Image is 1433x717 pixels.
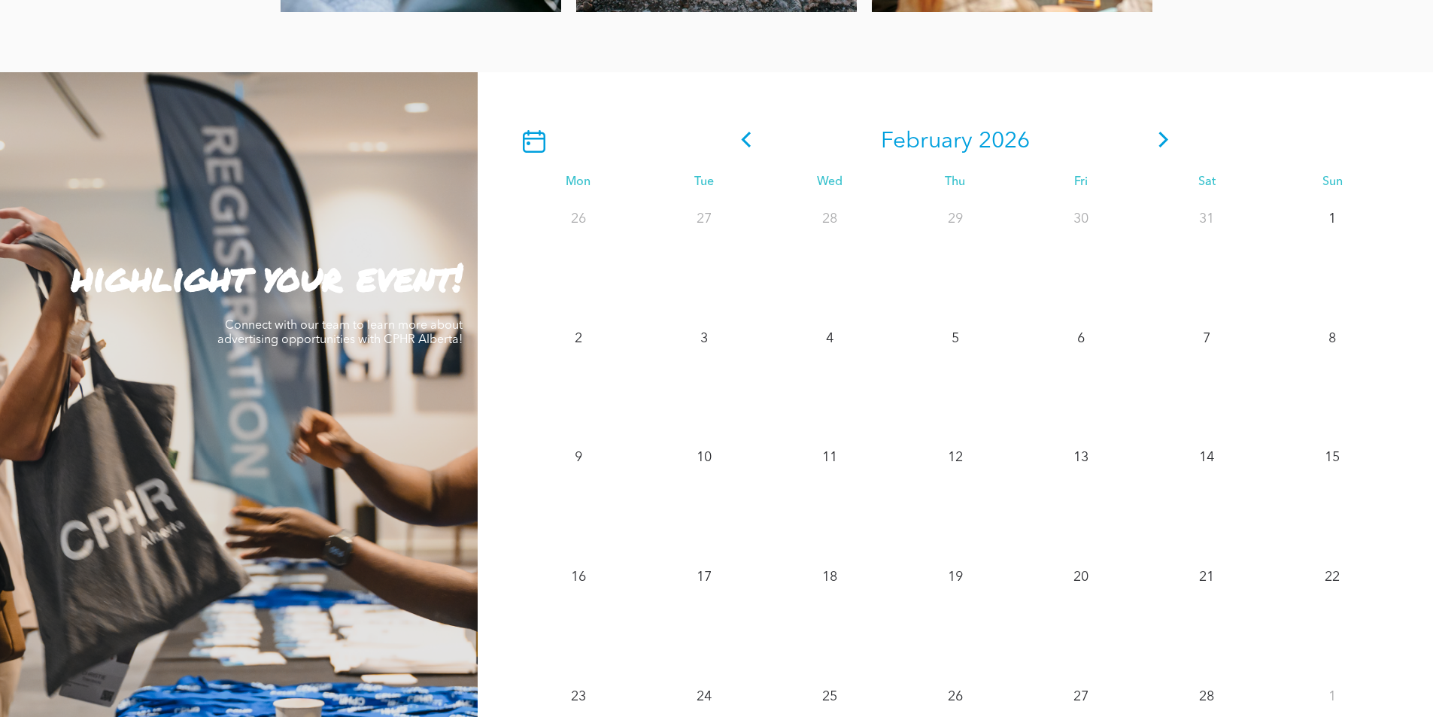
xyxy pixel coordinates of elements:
div: Thu [892,175,1018,190]
span: February [881,130,973,153]
span: 2026 [979,130,1030,153]
div: Tue [641,175,767,190]
p: 17 [691,564,718,591]
p: 27 [691,205,718,232]
p: 24 [691,683,718,710]
p: 8 [1319,325,1346,352]
p: 11 [816,444,843,471]
p: 1 [1319,683,1346,710]
div: Mon [515,175,641,190]
p: 9 [565,444,592,471]
p: 26 [942,683,969,710]
p: 18 [816,564,843,591]
p: 31 [1193,205,1220,232]
p: 14 [1193,444,1220,471]
p: 15 [1319,444,1346,471]
p: 19 [942,564,969,591]
p: 6 [1067,325,1094,352]
p: 26 [565,205,592,232]
p: 23 [565,683,592,710]
p: 16 [565,564,592,591]
p: 1 [1319,205,1346,232]
p: 27 [1067,683,1094,710]
div: Sat [1144,175,1270,190]
p: 25 [816,683,843,710]
span: Connect with our team to learn more about advertising opportunities with CPHR Alberta! [217,320,463,346]
div: Sun [1270,175,1395,190]
p: 2 [565,325,592,352]
p: 5 [942,325,969,352]
p: 30 [1067,205,1094,232]
p: 10 [691,444,718,471]
p: 12 [942,444,969,471]
div: Wed [767,175,892,190]
strong: highlight your event! [71,250,463,303]
p: 22 [1319,564,1346,591]
p: 7 [1193,325,1220,352]
p: 28 [816,205,843,232]
div: Fri [1019,175,1144,190]
p: 3 [691,325,718,352]
p: 28 [1193,683,1220,710]
p: 4 [816,325,843,352]
p: 13 [1067,444,1094,471]
p: 29 [942,205,969,232]
p: 20 [1067,564,1094,591]
p: 21 [1193,564,1220,591]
